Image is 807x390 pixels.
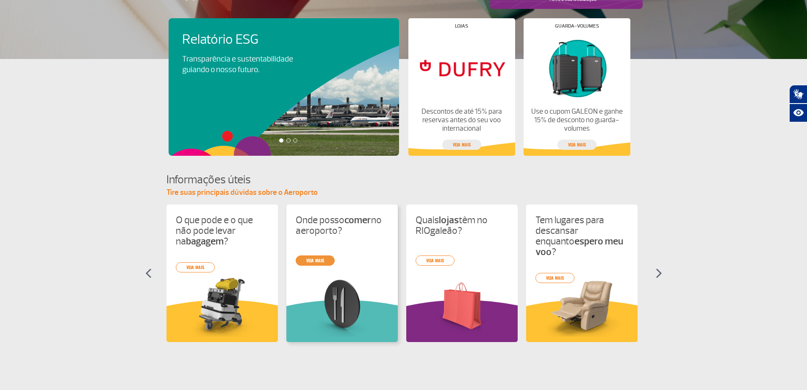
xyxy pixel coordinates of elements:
[530,107,623,133] p: Use o cupom GALEON e ganhe 15% de desconto no guarda-volumes
[455,24,468,28] h4: Lojas
[535,215,628,257] p: Tem lugares para descansar enquanto ?
[535,273,574,283] a: veja mais
[789,85,807,104] button: Abrir tradutor de língua de sinais.
[557,140,596,150] a: veja mais
[182,32,317,48] h4: Relatório ESG
[166,300,278,342] img: amareloInformacoesUteis.svg
[439,214,459,226] strong: lojas
[182,32,385,75] a: Relatório ESGTransparência e sustentabilidade guiando o nosso futuro.
[182,54,302,75] p: Transparência e sustentabilidade guiando o nosso futuro.
[789,104,807,122] button: Abrir recursos assistivos.
[286,300,398,342] img: verdeInformacoesUteis.svg
[166,188,641,198] p: Tire suas principais dúvidas sobre o Aeroporto
[186,235,224,247] strong: bagagem
[296,276,388,337] img: card%20informa%C3%A7%C3%B5es%208.png
[296,255,335,266] a: veja mais
[415,35,507,101] img: Lojas
[656,268,662,278] img: seta-direita
[416,255,455,266] a: veja mais
[526,300,638,342] img: amareloInformacoesUteis.svg
[416,215,508,236] p: Quais têm no RIOgaleão?
[176,276,269,337] img: card%20informa%C3%A7%C3%B5es%201.png
[535,235,623,258] strong: espero meu voo
[530,35,623,101] img: Guarda-volumes
[406,300,518,342] img: roxoInformacoesUteis.svg
[296,215,388,236] p: Onde posso no aeroporto?
[145,268,152,278] img: seta-esquerda
[176,262,215,272] a: veja mais
[442,140,481,150] a: veja mais
[416,276,508,337] img: card%20informa%C3%A7%C3%B5es%206.png
[344,214,371,226] strong: comer
[535,276,628,337] img: card%20informa%C3%A7%C3%B5es%204.png
[555,24,599,28] h4: Guarda-volumes
[415,107,507,133] p: Descontos de até 15% para reservas antes do seu voo internacional
[789,85,807,122] div: Plugin de acessibilidade da Hand Talk.
[176,215,269,247] p: O que pode e o que não pode levar na ?
[166,172,641,188] h4: Informações úteis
